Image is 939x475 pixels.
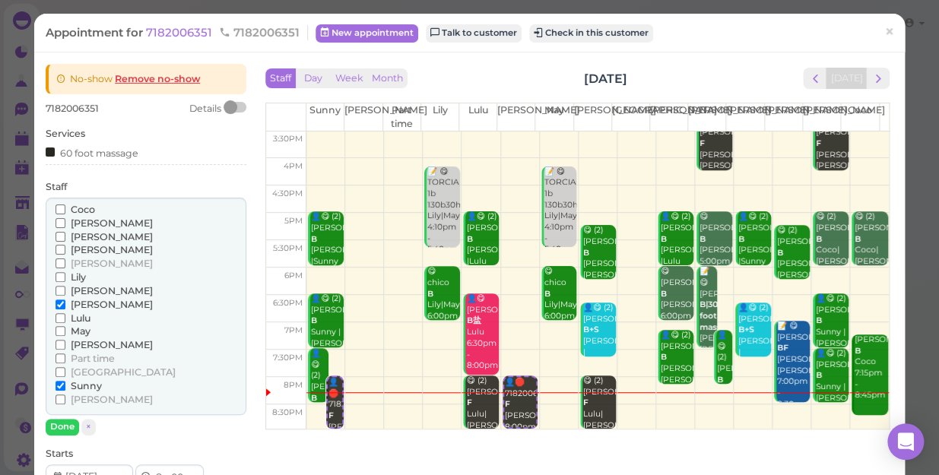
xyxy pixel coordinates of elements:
[284,380,303,390] span: 8pm
[56,313,65,323] input: Lulu
[465,375,499,465] div: 😋 (2) [PERSON_NAME] Lulu|[PERSON_NAME] 8:00pm - 9:00pm
[56,204,65,214] input: Coco
[583,248,589,258] b: B
[46,103,99,114] span: 7182006351
[71,380,102,391] span: Sunny
[219,25,300,40] span: 7182006351
[328,377,342,467] div: 👤🛑 7182006351 [PERSON_NAME]|Sunny 8:00pm - 9:00pm
[115,73,200,84] a: Remove no-show
[46,144,138,160] div: 60 foot massage
[56,394,65,404] input: [PERSON_NAME]
[699,266,717,389] div: 📝 😋 [PERSON_NAME] [PERSON_NAME] [PERSON_NAME] 6:00pm - 7:30pm
[71,312,90,324] span: Lulu
[56,299,65,309] input: [PERSON_NAME]
[535,103,573,131] th: May
[295,68,332,89] button: Day
[56,218,65,228] input: [PERSON_NAME]
[826,68,867,88] button: [DATE]
[382,103,420,131] th: Part time
[427,289,433,299] b: B
[71,244,153,255] span: [PERSON_NAME]
[272,407,303,417] span: 8:30pm
[544,289,550,299] b: B
[840,103,878,131] th: Coco
[816,370,822,380] b: B
[815,116,849,206] div: 😋 (2) [PERSON_NAME] [PERSON_NAME]|[PERSON_NAME] 3:15pm - 4:15pm
[854,334,887,401] div: [PERSON_NAME] Coco 7:15pm - 8:45pm
[71,217,153,229] span: [PERSON_NAME]
[56,353,65,363] input: Part time
[427,166,460,256] div: 📝 😋 TORCIA 1b 130b30head Lily|May 4:10pm - 5:40pm
[420,103,458,131] th: Lily
[529,24,653,43] button: Check in this customer
[855,346,861,356] b: B
[71,299,153,310] span: [PERSON_NAME]
[887,423,924,460] div: Open Intercom Messenger
[854,211,887,301] div: 😋 (2) [PERSON_NAME] Coco|[PERSON_NAME] 5:00pm - 6:00pm
[56,272,65,282] input: Lily
[458,103,496,131] th: Lulu
[661,289,667,299] b: B
[816,315,822,325] b: B
[56,258,65,268] input: [PERSON_NAME]
[272,188,303,198] span: 4:30pm
[71,353,115,364] span: Part time
[582,375,616,465] div: 😋 (2) [PERSON_NAME] Lulu|[PERSON_NAME] 8:00pm - 9:00pm
[582,302,616,403] div: 👤😋 (2) [PERSON_NAME] [PERSON_NAME] |[PERSON_NAME] 6:40pm - 7:40pm
[86,421,91,432] span: ×
[71,271,86,283] span: Lily
[875,14,903,50] a: ×
[815,348,849,438] div: 👤😋 (2) [PERSON_NAME] Sunny |[PERSON_NAME] 7:30pm - 8:30pm
[504,377,537,455] div: 👤🛑 7182006351 [PERSON_NAME]|Sunny 8:00pm - 9:00pm
[584,70,627,87] h2: [DATE]
[71,394,153,405] span: [PERSON_NAME]
[310,211,344,301] div: 👤😋 (2) [PERSON_NAME] [PERSON_NAME] |Sunny 5:00pm - 6:00pm
[46,419,79,435] button: Done
[46,180,67,194] label: Staff
[427,266,460,344] div: 😋 chico Lily|May 6:00pm - 7:00pm
[56,340,65,350] input: [PERSON_NAME]
[466,234,472,244] b: B
[688,103,726,131] th: [PERSON_NAME]
[738,211,771,301] div: 👤😋 (2) [PERSON_NAME] [PERSON_NAME] |Sunny 5:00pm - 6:00pm
[331,68,368,89] button: Week
[56,232,65,242] input: [PERSON_NAME]
[265,68,296,89] button: Staff
[344,103,382,131] th: [PERSON_NAME]
[311,315,317,325] b: B
[56,367,65,377] input: [GEOGRAPHIC_DATA]
[866,68,890,88] button: next
[71,231,153,242] span: [PERSON_NAME]
[71,339,153,350] span: [PERSON_NAME]
[284,325,303,335] span: 7pm
[310,348,328,471] div: 👤😋 (2) [PERSON_NAME] Sunny |[PERSON_NAME] 7:30pm - 8:30pm
[699,234,706,244] b: B
[71,204,95,215] span: Coco
[738,325,754,334] b: B+S
[189,102,221,116] div: Details
[717,375,723,385] b: B
[56,245,65,255] input: [PERSON_NAME]
[46,127,85,141] label: Services
[649,103,687,131] th: [PERSON_NAME]
[573,103,611,131] th: [PERSON_NAME]
[884,21,894,43] span: ×
[777,248,783,258] b: B
[855,234,861,244] b: B
[284,216,303,226] span: 5pm
[311,234,317,244] b: B
[81,419,96,435] button: ×
[738,302,771,403] div: 👤😋 (2) [PERSON_NAME] [PERSON_NAME] |[PERSON_NAME] 6:40pm - 7:40pm
[816,138,821,148] b: F
[310,293,344,383] div: 👤😋 (2) [PERSON_NAME] Sunny |[PERSON_NAME] 6:30pm - 7:30pm
[311,393,317,403] b: B
[273,298,303,308] span: 6:30pm
[660,330,693,420] div: 👤😋 (2) [PERSON_NAME] [PERSON_NAME]|[PERSON_NAME] 7:10pm - 8:10pm
[146,25,215,40] a: 7182006351
[497,103,535,131] th: [PERSON_NAME]
[426,24,522,43] a: Talk to customer
[306,103,344,131] th: Sunny
[802,103,840,131] th: [PERSON_NAME]
[56,286,65,296] input: [PERSON_NAME]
